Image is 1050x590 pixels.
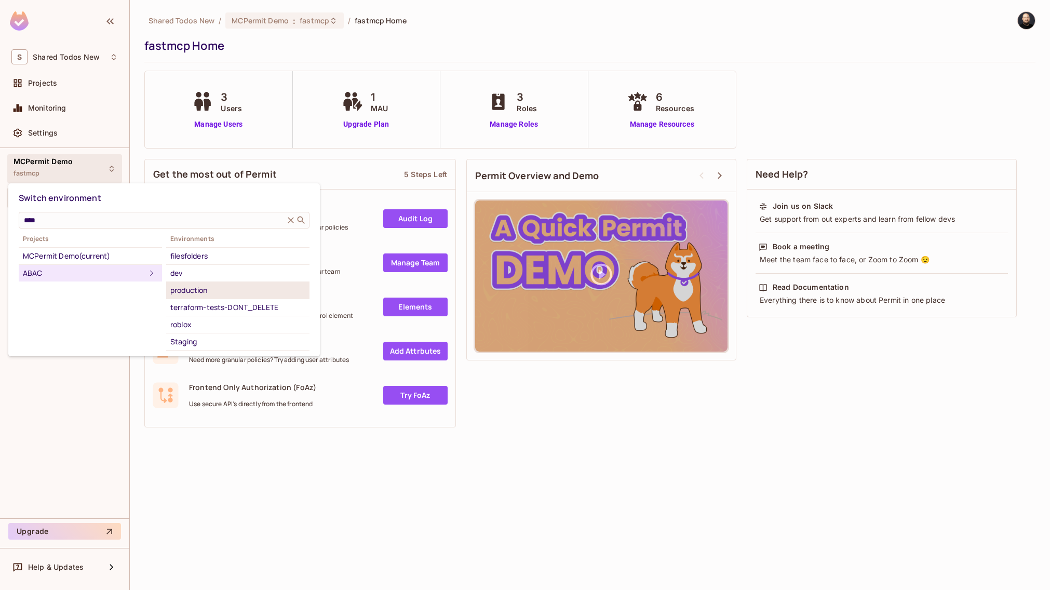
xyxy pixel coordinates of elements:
span: Switch environment [19,192,101,204]
span: Projects [19,235,162,243]
span: Environments [166,235,309,243]
div: MCPermit Demo (current) [23,250,158,262]
div: filesfolders [170,250,305,262]
div: terraform-tests-DONT_DELETE [170,301,305,314]
div: production [170,284,305,297]
div: dev [170,267,305,279]
div: ABAC [23,267,145,279]
div: roblox [170,318,305,331]
div: Staging [170,336,305,348]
